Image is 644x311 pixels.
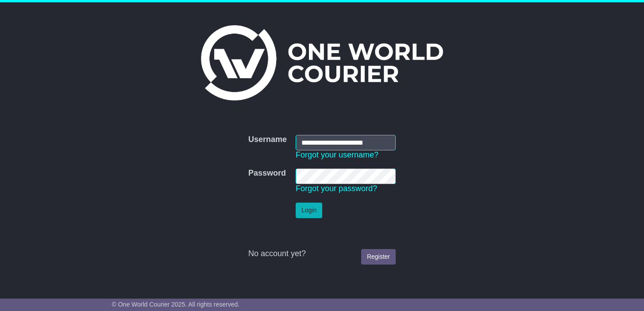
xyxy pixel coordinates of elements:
a: Forgot your password? [296,184,377,193]
span: © One World Courier 2025. All rights reserved. [112,301,240,308]
label: Password [248,169,286,178]
a: Forgot your username? [296,150,378,159]
img: One World [201,25,443,100]
div: No account yet? [248,249,396,259]
a: Register [361,249,396,265]
label: Username [248,135,287,145]
button: Login [296,203,322,218]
